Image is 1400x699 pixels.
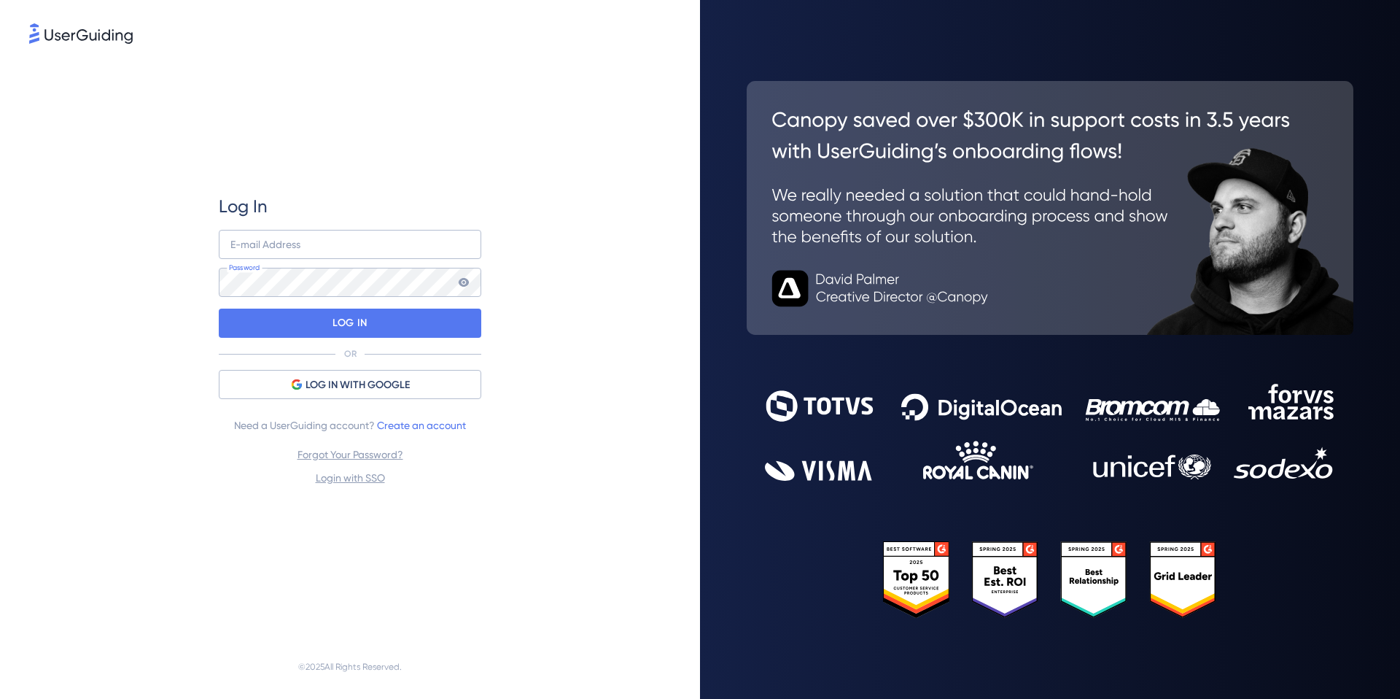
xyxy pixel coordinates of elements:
a: Forgot Your Password? [297,449,403,460]
p: OR [344,348,357,360]
img: 8faab4ba6bc7696a72372aa768b0286c.svg [29,23,133,44]
a: Login with SSO [316,472,385,484]
a: Create an account [377,420,466,431]
input: example@company.com [219,230,481,259]
span: LOG IN WITH GOOGLE [306,376,410,394]
span: Need a UserGuiding account? [234,417,466,434]
img: 25303e33045975176eb484905ab012ff.svg [883,541,1217,618]
span: © 2025 All Rights Reserved. [298,658,402,676]
span: Log In [219,195,268,218]
img: 26c0aa7c25a843aed4baddd2b5e0fa68.svg [747,81,1353,335]
p: LOG IN [332,312,367,335]
img: 9302ce2ac39453076f5bc0f2f2ca889b.svg [765,384,1335,481]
